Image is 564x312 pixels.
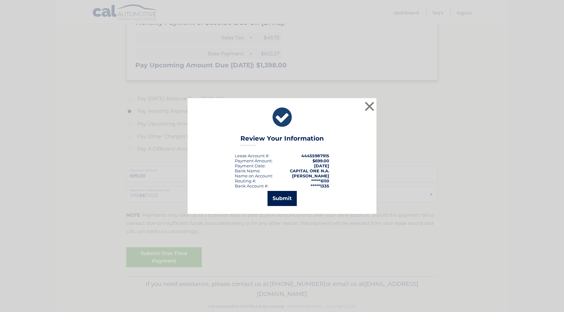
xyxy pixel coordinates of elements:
[240,135,324,146] h3: Review Your Information
[292,173,329,178] strong: [PERSON_NAME]
[235,158,273,163] div: Payment Amount:
[268,191,297,206] button: Submit
[235,168,261,173] div: Bank Name:
[235,178,256,183] div: Routing #:
[235,173,273,178] div: Name on Account:
[314,163,329,168] span: [DATE]
[235,163,265,168] span: Payment Date
[235,153,269,158] div: Lease Account #:
[235,183,268,188] div: Bank Account #:
[313,158,329,163] span: $699.00
[290,168,329,173] strong: CAPITAL ONE N.A.
[301,153,329,158] strong: 44455987915
[235,163,266,168] div: :
[363,100,376,113] button: ×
